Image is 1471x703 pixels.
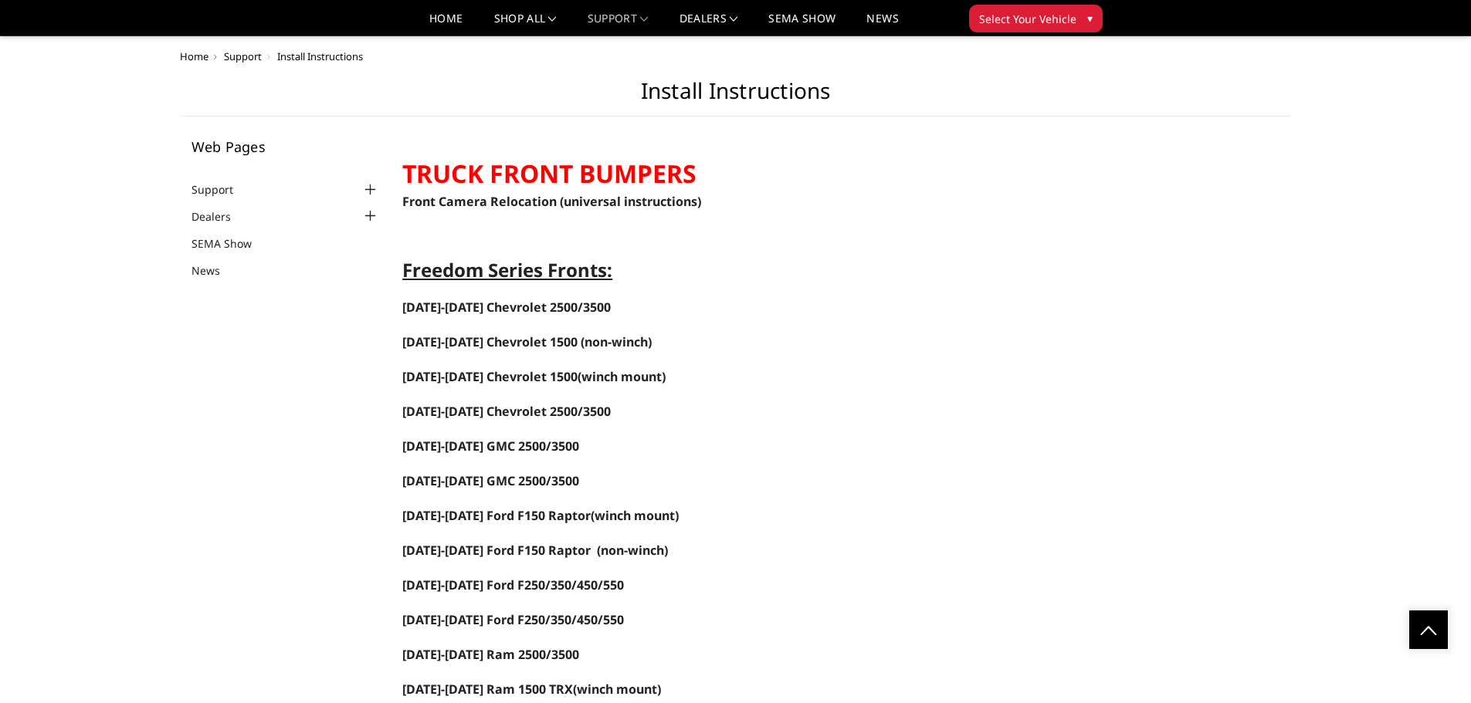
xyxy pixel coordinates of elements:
[597,542,668,559] span: (non-winch)
[402,404,611,419] a: [DATE]-[DATE] Chevrolet 2500/3500
[402,474,579,488] a: [DATE]-[DATE] GMC 2500/3500
[402,613,624,627] a: [DATE]-[DATE] Ford F250/350/450/550
[969,5,1103,32] button: Select Your Vehicle
[402,193,701,210] a: Front Camera Relocation (universal instructions)
[402,403,611,420] span: [DATE]-[DATE] Chevrolet 2500/3500
[402,646,579,663] a: [DATE]-[DATE] Ram 2500/3500
[192,181,253,198] a: Support
[1409,610,1448,649] a: Click to Top
[180,78,1292,117] h1: Install Instructions
[402,507,679,524] span: (winch mount)
[402,472,579,489] span: [DATE]-[DATE] GMC 2500/3500
[180,49,208,63] a: Home
[277,49,363,63] span: Install Instructions
[581,333,652,350] span: (non-winch)
[494,13,557,35] a: shop all
[402,157,697,190] strong: TRUCK FRONT BUMPERS
[768,13,835,35] a: SEMA Show
[573,681,661,698] span: (winch mount)
[680,13,738,35] a: Dealers
[402,576,624,593] a: [DATE]-[DATE] Ford F250/350/450/550
[402,682,573,697] a: [DATE]-[DATE] Ram 1500 TRX
[402,333,578,350] span: [DATE]-[DATE] Chevrolet 1500
[402,611,624,628] span: [DATE]-[DATE] Ford F250/350/450/550
[402,507,591,524] a: [DATE]-[DATE] Ford F150 Raptor
[402,299,611,316] a: [DATE]-[DATE] Chevrolet 2500/3500
[192,208,250,225] a: Dealers
[402,368,578,385] a: [DATE]-[DATE] Chevrolet 1500
[402,542,591,559] span: [DATE]-[DATE] Ford F150 Raptor
[192,140,380,154] h5: Web Pages
[1394,629,1471,703] iframe: Chat Widget
[588,13,649,35] a: Support
[402,681,573,698] span: [DATE]-[DATE] Ram 1500 TRX
[402,438,579,455] a: [DATE]-[DATE] GMC 2500/3500
[224,49,262,63] a: Support
[979,11,1076,27] span: Select Your Vehicle
[429,13,463,35] a: Home
[402,368,666,385] span: (winch mount)
[402,335,578,350] a: [DATE]-[DATE] Chevrolet 1500
[1087,10,1093,26] span: ▾
[192,235,271,252] a: SEMA Show
[402,257,612,282] span: Freedom Series Fronts:
[866,13,898,35] a: News
[402,543,591,558] a: [DATE]-[DATE] Ford F150 Raptor
[192,262,239,279] a: News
